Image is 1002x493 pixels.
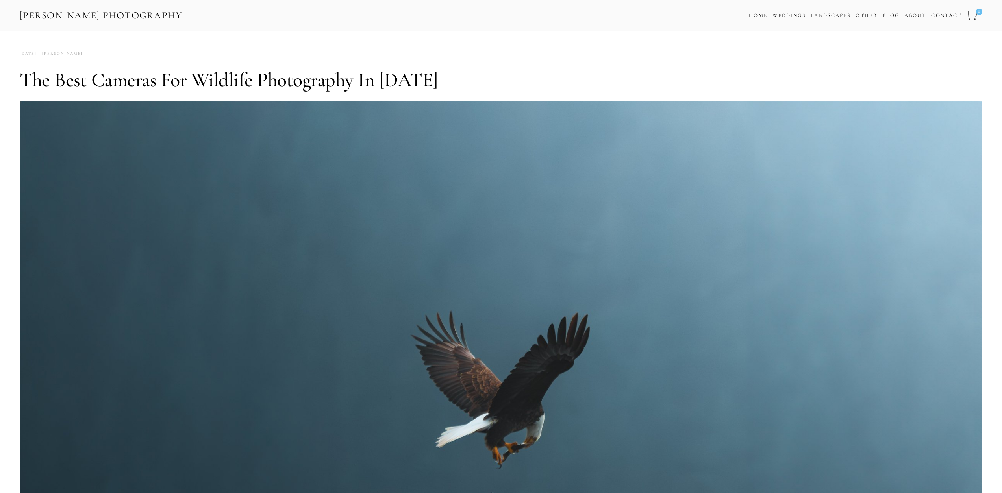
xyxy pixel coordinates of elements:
[811,12,850,18] a: Landscapes
[965,6,983,25] a: 0 items in cart
[19,7,183,24] a: [PERSON_NAME] Photography
[772,12,806,18] a: Weddings
[37,48,83,59] a: [PERSON_NAME]
[749,10,767,21] a: Home
[883,10,899,21] a: Blog
[856,12,878,18] a: Other
[931,10,961,21] a: Contact
[20,68,982,92] h1: The Best Cameras for Wildlife Photography in [DATE]
[904,10,926,21] a: About
[20,48,37,59] time: [DATE]
[976,9,982,15] span: 0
